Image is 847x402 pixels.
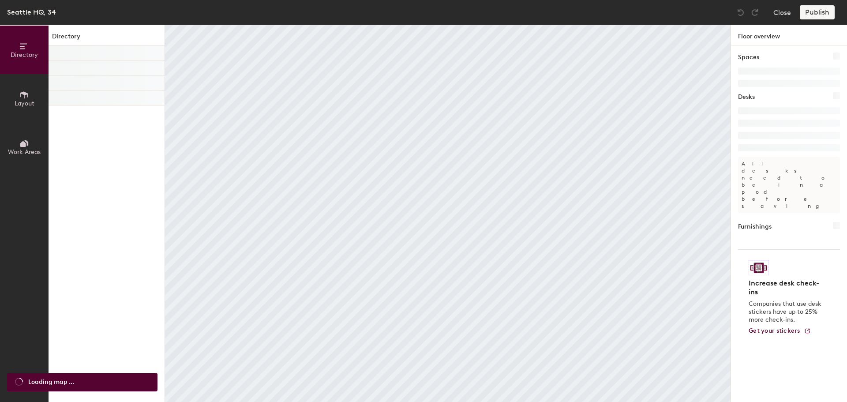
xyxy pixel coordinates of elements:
[11,51,38,59] span: Directory
[736,8,745,17] img: Undo
[738,157,840,213] p: All desks need to be in a pod before saving
[7,7,56,18] div: Seattle HQ, 34
[749,327,811,335] a: Get your stickers
[773,5,791,19] button: Close
[165,25,731,402] canvas: Map
[749,260,769,275] img: Sticker logo
[750,8,759,17] img: Redo
[738,53,759,62] h1: Spaces
[738,222,772,232] h1: Furnishings
[738,92,755,102] h1: Desks
[731,25,847,45] h1: Floor overview
[49,32,165,45] h1: Directory
[749,279,824,297] h4: Increase desk check-ins
[8,148,41,156] span: Work Areas
[749,327,800,334] span: Get your stickers
[749,300,824,324] p: Companies that use desk stickers have up to 25% more check-ins.
[28,377,74,387] span: Loading map ...
[15,100,34,107] span: Layout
